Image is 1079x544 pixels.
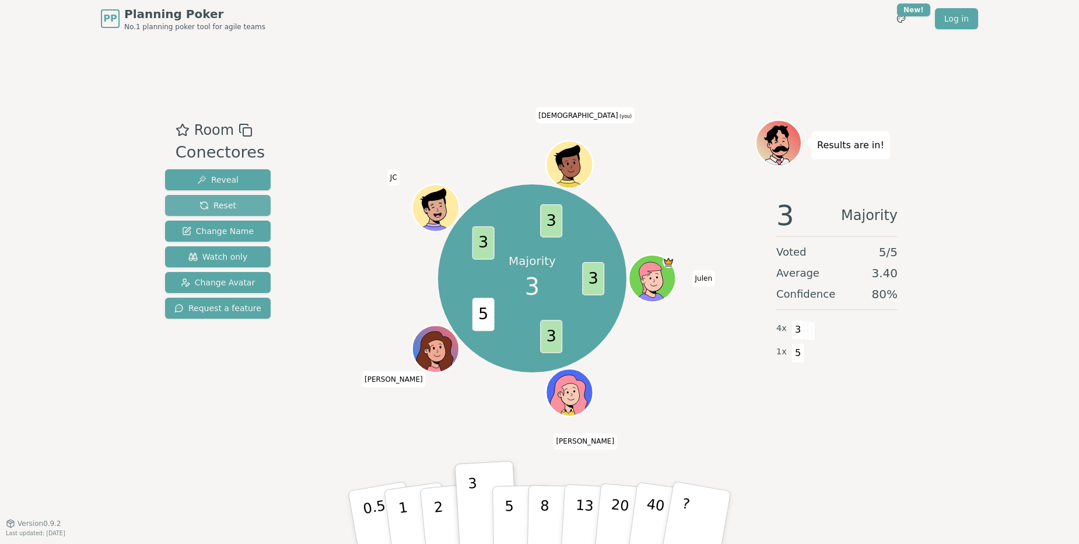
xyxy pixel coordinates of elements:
[124,6,265,22] span: Planning Poker
[188,251,248,263] span: Watch only
[197,174,239,186] span: Reveal
[182,225,254,237] span: Change Name
[176,120,190,141] button: Add as favourite
[692,270,715,287] span: Click to change your name
[935,8,978,29] a: Log in
[181,277,255,288] span: Change Avatar
[776,286,835,302] span: Confidence
[776,346,787,358] span: 1 x
[176,141,265,165] div: Conectores
[776,244,807,260] span: Voted
[776,265,819,281] span: Average
[582,262,604,295] span: 3
[124,22,265,32] span: No.1 planning poker tool for agile teams
[776,322,787,335] span: 4 x
[547,142,591,187] button: Click to change your avatar
[525,269,539,304] span: 3
[165,272,271,293] button: Change Avatar
[472,298,494,331] span: 5
[791,320,805,340] span: 3
[362,371,426,388] span: Click to change your name
[165,221,271,242] button: Change Name
[618,114,632,119] span: (you)
[879,244,898,260] span: 5 / 5
[791,343,805,363] span: 5
[165,246,271,267] button: Watch only
[17,519,61,528] span: Version 0.9.2
[174,302,261,314] span: Request a feature
[468,475,481,539] p: 3
[101,6,265,32] a: PPPlanning PokerNo.1 planning poker tool for agile teams
[553,433,617,449] span: Click to change your name
[165,169,271,190] button: Reveal
[165,298,271,319] button: Request a feature
[897,4,930,16] div: New!
[776,201,794,229] span: 3
[509,253,556,269] p: Majority
[6,530,65,536] span: Last updated: [DATE]
[872,286,898,302] span: 80 %
[663,256,674,268] span: Julen is the host
[535,107,635,124] span: Click to change your name
[6,519,61,528] button: Version0.9.2
[387,169,400,186] span: Click to change your name
[540,204,562,238] span: 3
[891,8,912,29] button: New!
[103,12,117,26] span: PP
[841,201,898,229] span: Majority
[199,200,236,211] span: Reset
[194,120,234,141] span: Room
[817,137,884,154] p: Results are in!
[540,320,562,353] span: 3
[472,226,494,259] span: 3
[165,195,271,216] button: Reset
[871,265,898,281] span: 3.40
